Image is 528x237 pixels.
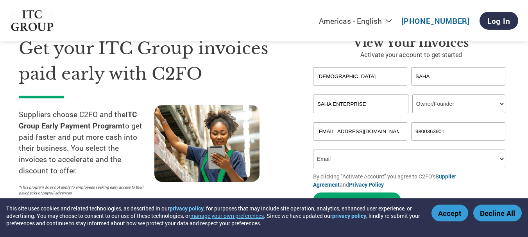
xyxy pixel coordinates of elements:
div: Inavlid Email Address [313,141,407,146]
div: Invalid first name or first name is too long [313,86,407,91]
h1: Get your ITC Group invoices paid early with C2FO [19,36,290,86]
strong: ITC Group Early Payment Program [19,109,137,130]
button: Accept [431,205,468,221]
p: Activate your account to get started [313,50,509,59]
input: Your company name* [313,94,408,113]
a: privacy policy [332,212,366,219]
button: manage your own preferences [190,212,264,219]
div: Invalid last name or last name is too long [411,86,505,91]
select: Title/Role [412,94,505,113]
h3: View Your Invoices [313,36,509,50]
div: Invalid company name or company name is too long [313,114,505,119]
a: Supplier Agreement [313,173,456,188]
p: By clicking "Activate Account" you agree to C2FO's and [313,172,509,189]
input: Phone* [411,122,505,141]
a: [PHONE_NUMBER] [401,16,470,26]
img: ITC Group [10,10,55,32]
input: Invalid Email format [313,122,407,141]
a: Privacy Policy [349,181,384,188]
p: *This program does not apply to employees seeking early access to their paychecks or payroll adva... [19,184,147,196]
a: Log In [480,12,518,30]
p: Suppliers choose C2FO and the to get paid faster and put more cash into their business. You selec... [19,109,154,176]
input: Last Name* [411,67,505,86]
input: First Name* [313,67,407,86]
div: This site uses cookies and related technologies, as described in our , for purposes that may incl... [6,205,420,227]
img: supply chain worker [154,105,260,182]
a: privacy policy [170,205,204,212]
button: Activate Account [313,192,401,208]
button: Decline All [473,205,522,221]
div: Inavlid Phone Number [411,141,505,146]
